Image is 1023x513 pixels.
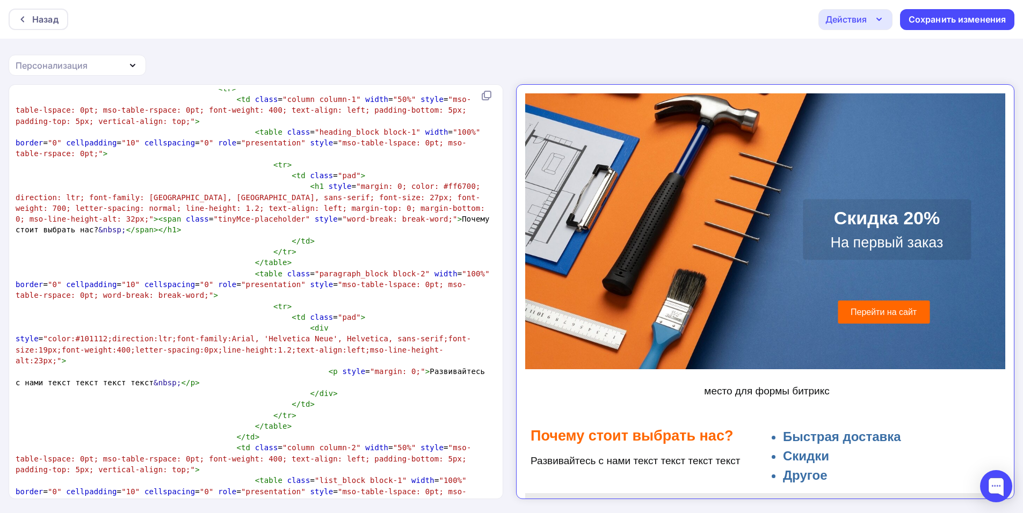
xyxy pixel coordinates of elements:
span: class [287,128,310,136]
span: > [62,356,67,365]
span: width [365,95,388,104]
span: cellpadding [66,487,117,496]
span: cellspacing [144,138,195,147]
span: < [255,269,260,278]
span: < [310,324,315,332]
span: = [16,171,365,180]
span: > [425,367,430,376]
span: > [287,422,292,430]
span: </ [292,237,301,245]
span: td [246,433,255,441]
span: style [16,334,39,343]
span: > [255,433,260,441]
span: "paragraph_block block-2" [315,269,430,278]
span: table [264,422,287,430]
span: < [236,95,241,104]
span: > [361,171,366,180]
span: "column column-2" [282,443,361,452]
li: Другое [258,372,478,392]
span: </ [255,422,264,430]
span: > [458,215,462,223]
span: class [186,215,209,223]
span: "presentation" [241,138,306,147]
span: td [296,171,306,180]
span: "color:#101112;direction:ltr;font-family:Arial, 'Helvetica Neue', Helvetica, sans-serif;font-size... [16,334,471,365]
span: td [296,313,306,321]
span: "10" [121,138,140,147]
span: &nbsp; [154,378,181,387]
span: > [310,400,315,408]
span: td [241,443,250,452]
span: width [411,476,434,485]
span: border [16,280,43,289]
span: cellpadding [66,280,117,289]
span: cellspacing [144,487,195,496]
span: td [301,400,310,408]
span: "mso-table-lspace: 0pt; mso-table-rspace: 0pt; font-weight: 400; text-align: left; padding-bottom... [16,443,471,474]
span: ></ [154,225,168,234]
span: p [333,367,338,376]
span: > [213,291,218,299]
span: "mso-table-lspace: 0pt; mso-table-rspace: 0pt; font-weight: 400; text-align: left; padding-bottom... [16,95,471,126]
button: Персонализация [9,55,146,76]
span: h1 [315,182,324,190]
span: "0" [200,487,214,496]
span: tr [282,411,292,420]
button: Действия [818,9,893,30]
span: "10" [121,487,140,496]
span: border [16,487,43,496]
span: > [292,411,296,420]
span: = = = = = = = [16,269,494,300]
span: > [292,247,296,256]
span: "heading_block block-1" [315,128,420,136]
span: > [333,389,338,398]
span: "50%" [393,443,416,452]
span: tr [282,247,292,256]
span: style [420,95,444,104]
span: "0" [200,280,214,289]
span: td [301,237,310,245]
span: "presentation" [241,280,306,289]
span: role [218,280,236,289]
span: > [232,84,237,93]
div: Действия [825,13,867,26]
li: Быстрая доставка [258,334,478,353]
span: "100%" [439,476,466,485]
span: p [191,378,195,387]
span: > [361,313,366,321]
span: "presentation" [241,487,306,496]
span: < [292,313,296,321]
span: table [259,269,282,278]
span: > [287,258,292,267]
span: "0" [200,138,214,147]
span: table [259,128,282,136]
span: < [273,160,278,169]
span: > [287,302,292,311]
span: "10" [121,280,140,289]
span: > [195,378,200,387]
span: class [310,171,333,180]
span: width [365,443,388,452]
span: style [343,367,366,376]
span: class [287,269,310,278]
span: < [310,182,315,190]
span: </ [310,389,320,398]
span: > [287,160,292,169]
span: </ [126,225,135,234]
span: "pad" [338,171,361,180]
span: role [218,138,236,147]
span: = [16,313,365,321]
span: < [255,476,260,485]
span: "column column-1" [282,95,361,104]
h2: Скидка 20% [286,114,438,136]
span: </ [292,400,301,408]
span: = = = = = = = [16,128,485,158]
span: > [103,149,108,158]
p: На первый заказ [286,141,438,158]
span: < [292,171,296,180]
span: "0" [48,280,62,289]
span: width [434,269,458,278]
span: = Развивайтесь с нами текст текст текст текст [16,367,490,386]
span: class [310,313,333,321]
span: >< [154,215,163,223]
